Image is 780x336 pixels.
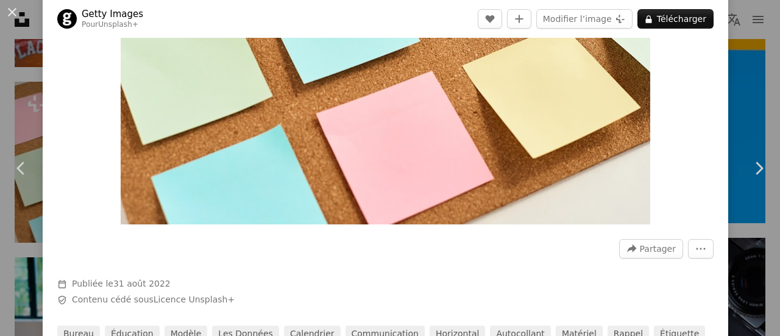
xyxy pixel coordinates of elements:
[57,9,77,29] img: Accéder au profil de Getty Images
[82,8,143,20] a: Getty Images
[154,295,235,304] a: Licence Unsplash+
[72,279,171,288] span: Publiée le
[478,9,502,29] button: J’aime
[72,294,235,306] span: Contenu cédé sous
[688,239,714,259] button: Plus d’actions
[507,9,531,29] button: Ajouter à la collection
[640,240,676,258] span: Partager
[98,20,138,29] a: Unsplash+
[637,9,714,29] button: Télécharger
[619,239,683,259] button: Partager cette image
[737,110,780,227] a: Suivant
[82,20,143,30] div: Pour
[536,9,633,29] button: Modifier l’image
[113,279,171,288] time: 31 août 2022 à 15:28:27 UTC+2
